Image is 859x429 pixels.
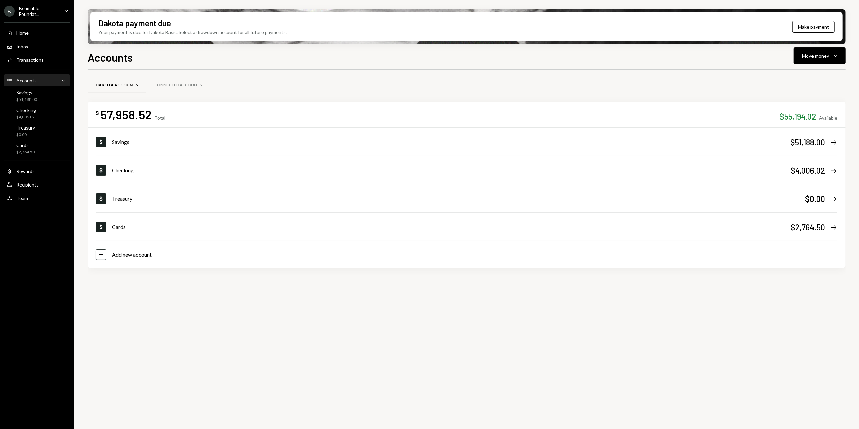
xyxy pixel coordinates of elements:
[4,6,15,17] div: B
[98,29,287,36] div: Your payment is due for Dakota Basic. Select a drawdown account for all future payments.
[146,77,210,94] a: Connected Accounts
[112,166,791,174] div: Checking
[88,77,146,94] a: Dakota Accounts
[16,30,29,36] div: Home
[96,184,837,212] a: Treasury$0.00
[16,90,37,95] div: Savings
[794,47,846,64] button: Move money
[16,107,36,113] div: Checking
[4,178,70,191] a: Recipients
[16,97,37,103] div: $51,188.00
[16,44,28,49] div: Inbox
[802,52,829,59] div: Move money
[779,111,816,122] div: $55,194.02
[16,78,37,83] div: Accounts
[4,123,70,139] a: Treasury$0.00
[4,140,70,156] a: Cards$2,764.50
[16,195,28,201] div: Team
[96,213,837,241] a: Cards$2,764.50
[4,54,70,66] a: Transactions
[16,142,35,148] div: Cards
[16,114,36,120] div: $4,006.02
[16,182,39,188] div: Recipients
[96,110,99,116] div: $
[819,115,837,121] div: Available
[96,82,138,88] div: Dakota Accounts
[112,195,805,203] div: Treasury
[96,128,837,156] a: Savings$51,188.00
[16,149,35,155] div: $2,764.50
[88,51,133,64] h1: Accounts
[4,192,70,204] a: Team
[16,125,35,131] div: Treasury
[4,165,70,177] a: Rewards
[4,88,70,104] a: Savings$51,188.00
[4,74,70,86] a: Accounts
[100,107,152,122] div: 57,958.52
[792,21,835,33] button: Make payment
[4,105,70,121] a: Checking$4,006.02
[112,138,790,146] div: Savings
[790,137,825,148] div: $51,188.00
[791,165,825,176] div: $4,006.02
[154,82,202,88] div: Connected Accounts
[96,156,837,184] a: Checking$4,006.02
[4,27,70,39] a: Home
[16,132,35,138] div: $0.00
[112,223,791,231] div: Cards
[112,251,152,259] div: Add new account
[791,222,825,233] div: $2,764.50
[16,57,44,63] div: Transactions
[98,18,171,29] div: Dakota payment due
[805,193,825,204] div: $0.00
[19,5,59,17] div: Beamable Foundat...
[4,40,70,52] a: Inbox
[16,168,35,174] div: Rewards
[154,115,165,121] div: Total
